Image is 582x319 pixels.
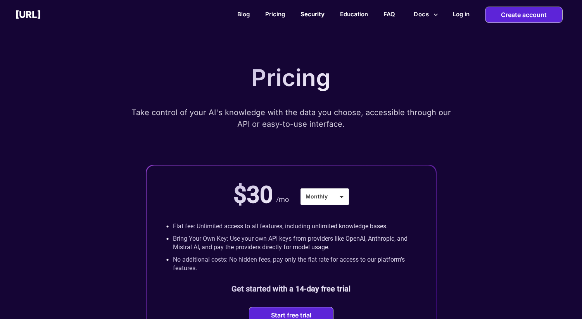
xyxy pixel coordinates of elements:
[237,10,250,18] a: Blog
[166,235,169,252] p: •
[173,222,388,231] p: Flat fee: Unlimited access to all features, including unlimited knowledge bases.
[265,10,285,18] a: Pricing
[501,7,547,22] p: Create account
[166,255,169,272] p: •
[300,188,349,205] div: Monthly
[233,181,273,209] p: $30
[453,10,470,18] h2: Log in
[269,311,314,319] button: Start free trial
[231,284,351,293] b: Get started with a 14-day free trial
[383,10,395,18] a: FAQ
[166,222,169,231] p: •
[173,235,416,252] p: Bring Your Own Key: Use your own API keys from providers like OpenAI, Anthropic, and Mistral AI, ...
[173,255,416,272] p: No additional costs: No hidden fees, pay only the flat rate for access to our platform’s features.
[130,107,452,130] p: Take control of your AI's knowledge with the data you choose, accessible through our API or easy-...
[16,9,41,20] h2: [URL]
[251,64,331,91] p: Pricing
[276,195,289,204] p: /mo
[340,10,368,18] a: Education
[300,10,325,18] a: Security
[411,7,441,22] button: more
